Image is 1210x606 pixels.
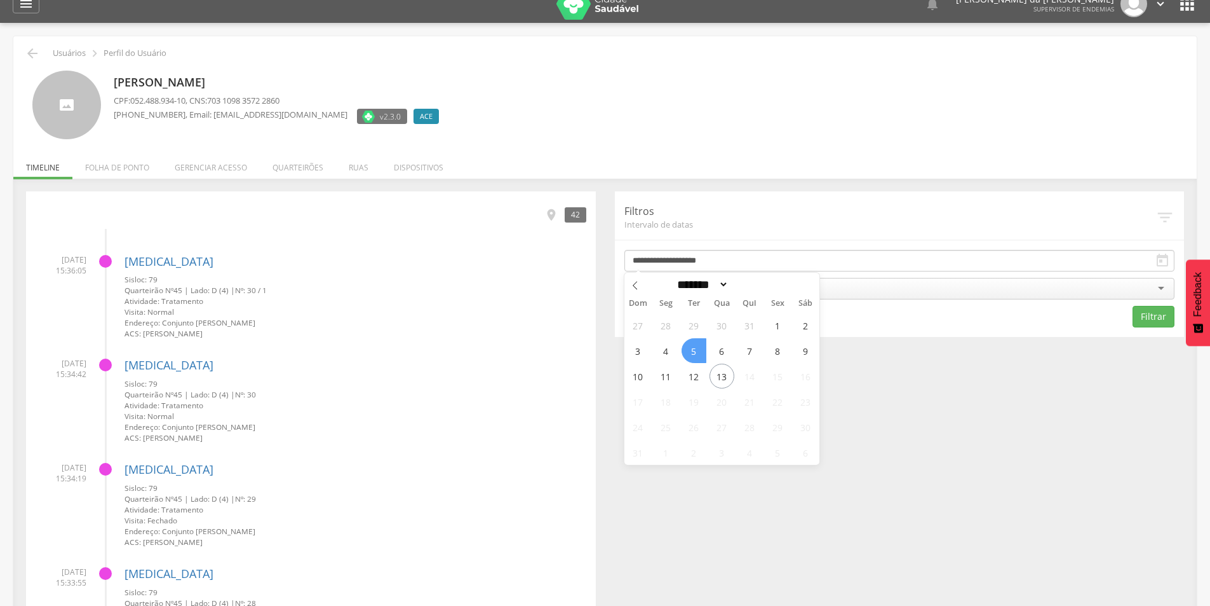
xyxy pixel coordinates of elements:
[124,254,213,269] a: [MEDICAL_DATA]
[652,300,680,308] span: Seg
[124,389,586,400] small: Nº: 30
[124,504,586,515] small: Atividade: Tratamento
[53,48,86,59] p: Usuários
[624,300,652,308] span: Dom
[680,300,708,308] span: Ter
[124,306,586,317] small: Visita: Normal
[36,462,86,484] span: [DATE] 15:34:19
[737,389,762,414] span: Agosto 21, 2025
[191,389,235,399] span: Lado: D (4) |
[124,587,158,597] span: Sisloc: 79
[124,357,213,373] a: [MEDICAL_DATA]
[709,313,734,338] span: Julho 30, 2025
[673,278,729,291] select: Month
[36,567,86,588] span: [DATE] 15:33:55
[173,493,189,504] span: 45 |
[25,46,40,61] i: 
[709,338,734,363] span: Agosto 6, 2025
[124,493,586,504] small: Nº: 29
[709,415,734,439] span: Agosto 27, 2025
[737,364,762,389] span: Agosto 14, 2025
[1192,272,1204,317] span: Feedback
[654,440,678,465] span: Setembro 1, 2025
[124,378,158,389] span: Sisloc: 79
[765,338,790,363] span: Agosto 8, 2025
[124,493,173,504] span: Quarteirão Nº
[173,285,189,295] span: 45 |
[682,440,706,465] span: Setembro 2, 2025
[72,149,162,179] li: Folha de ponto
[682,338,706,363] span: Agosto 5, 2025
[737,440,762,465] span: Setembro 4, 2025
[114,95,445,107] p: CPF: , CNS:
[682,415,706,439] span: Agosto 26, 2025
[1186,259,1210,346] button: Feedback - Mostrar pesquisa
[624,204,1156,219] p: Filtros
[1155,208,1174,227] i: 
[682,313,706,338] span: Julho 29, 2025
[124,462,213,477] a: [MEDICAL_DATA]
[88,46,102,60] i: 
[114,109,347,121] p: , Email: [EMAIL_ADDRESS][DOMAIN_NAME]
[124,566,213,581] a: [MEDICAL_DATA]
[765,313,790,338] span: Agosto 1, 2025
[793,364,818,389] span: Agosto 16, 2025
[1133,306,1174,327] button: Filtrar
[124,285,586,296] small: Nº: 30 / 1
[624,219,1156,230] span: Intervalo de datas
[765,364,790,389] span: Agosto 15, 2025
[765,440,790,465] span: Setembro 5, 2025
[626,440,650,465] span: Agosto 31, 2025
[114,74,445,91] p: [PERSON_NAME]
[36,254,86,276] span: [DATE] 15:36:05
[793,338,818,363] span: Agosto 9, 2025
[654,364,678,389] span: Agosto 11, 2025
[793,440,818,465] span: Setembro 6, 2025
[793,313,818,338] span: Agosto 2, 2025
[654,389,678,414] span: Agosto 18, 2025
[708,300,736,308] span: Qua
[736,300,763,308] span: Qui
[381,149,456,179] li: Dispositivos
[124,274,158,284] span: Sisloc: 79
[709,364,734,389] span: Agosto 13, 2025
[124,526,586,537] small: Endereço: Conjunto [PERSON_NAME]
[191,285,235,295] span: Lado: D (4) |
[124,296,586,306] small: Atividade: Tratamento
[162,149,260,179] li: Gerenciar acesso
[380,110,401,123] span: v2.3.0
[124,515,586,526] small: Visita: Fechado
[420,111,433,121] span: ACE
[654,415,678,439] span: Agosto 25, 2025
[544,208,558,222] i: 
[104,48,166,59] p: Perfil do Usuário
[36,358,86,380] span: [DATE] 15:34:42
[124,400,586,411] small: Atividade: Tratamento
[124,483,158,493] span: Sisloc: 79
[626,313,650,338] span: Julho 27, 2025
[737,338,762,363] span: Agosto 7, 2025
[565,207,586,222] div: 42
[682,389,706,414] span: Agosto 19, 2025
[791,300,819,308] span: Sáb
[124,317,586,328] small: Endereço: Conjunto [PERSON_NAME]
[114,109,185,120] span: [PHONE_NUMBER]
[737,415,762,439] span: Agosto 28, 2025
[737,313,762,338] span: Julho 31, 2025
[765,415,790,439] span: Agosto 29, 2025
[124,422,586,432] small: Endereço: Conjunto [PERSON_NAME]
[124,328,586,339] small: ACS: [PERSON_NAME]
[729,278,770,291] input: Year
[260,149,336,179] li: Quarteirões
[709,389,734,414] span: Agosto 20, 2025
[207,95,279,106] span: 703 1098 3572 2860
[124,411,586,422] small: Visita: Normal
[763,300,791,308] span: Sex
[626,338,650,363] span: Agosto 3, 2025
[626,389,650,414] span: Agosto 17, 2025
[765,389,790,414] span: Agosto 22, 2025
[626,415,650,439] span: Agosto 24, 2025
[654,338,678,363] span: Agosto 4, 2025
[124,285,173,295] span: Quarteirão Nº
[1033,4,1114,13] span: Supervisor de Endemias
